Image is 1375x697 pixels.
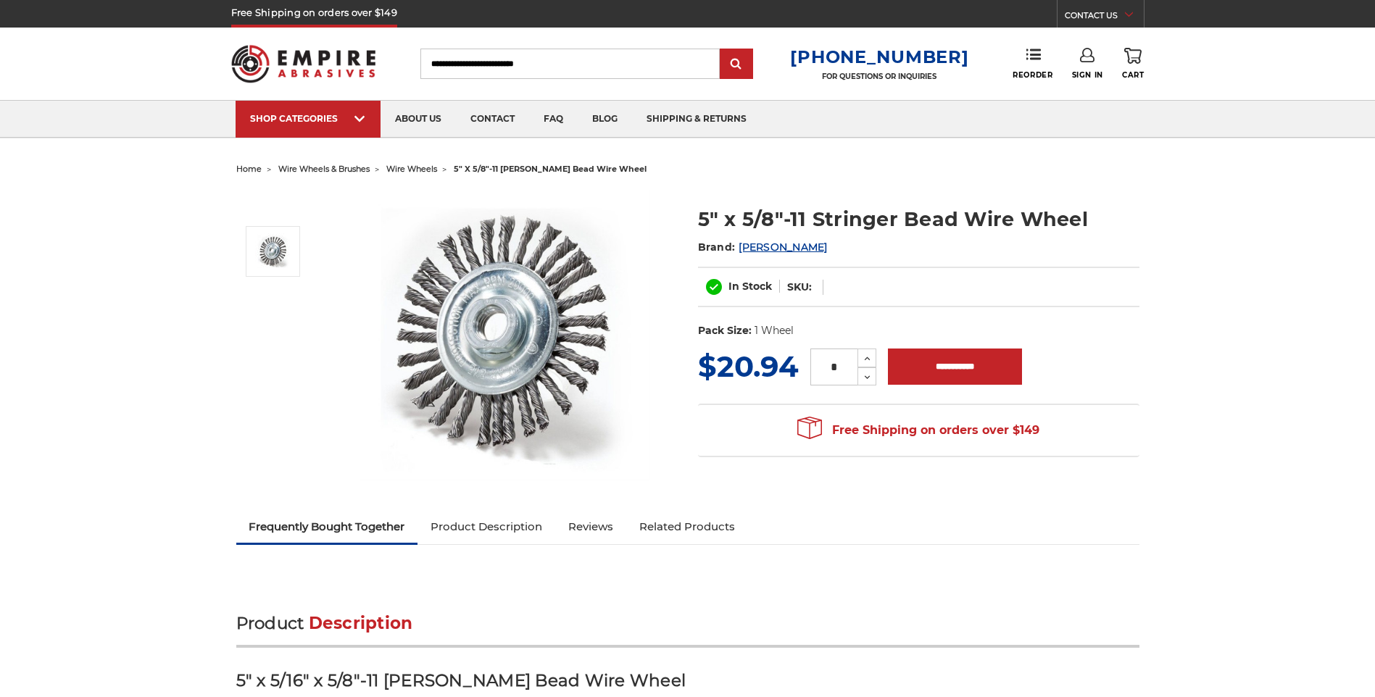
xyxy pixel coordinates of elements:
a: Product Description [418,511,555,543]
a: Reviews [555,511,626,543]
dd: 1 Wheel [755,323,794,338]
span: Product [236,613,304,633]
a: about us [381,101,456,138]
span: Reorder [1013,70,1052,80]
a: Reorder [1013,48,1052,79]
a: Related Products [626,511,748,543]
a: Frequently Bought Together [236,511,418,543]
a: blog [578,101,632,138]
span: Free Shipping on orders over $149 [797,416,1039,445]
h1: 5" x 5/8"-11 Stringer Bead Wire Wheel [698,205,1139,233]
img: Empire Abrasives [231,36,376,92]
a: faq [529,101,578,138]
img: 5" x 5/8"-11 Stringer Bead Wire Wheel [255,233,291,270]
a: Cart [1122,48,1144,80]
dt: Pack Size: [698,323,752,338]
dt: SKU: [787,280,812,295]
a: contact [456,101,529,138]
span: 5" x 5/8"-11 [PERSON_NAME] bead wire wheel [454,164,647,174]
a: wire wheels [386,164,437,174]
img: 5" x 5/8"-11 Stringer Bead Wire Wheel [360,190,650,480]
a: home [236,164,262,174]
a: wire wheels & brushes [278,164,370,174]
span: Cart [1122,70,1144,80]
span: Brand: [698,241,736,254]
a: CONTACT US [1065,7,1144,28]
span: In Stock [728,280,772,293]
div: SHOP CATEGORIES [250,113,366,124]
input: Submit [722,50,751,79]
span: $20.94 [698,348,799,384]
a: [PHONE_NUMBER] [790,46,968,67]
span: Description [309,613,413,633]
a: shipping & returns [632,101,761,138]
span: Sign In [1072,70,1103,80]
a: [PERSON_NAME] [739,241,827,254]
p: FOR QUESTIONS OR INQUIRIES [790,72,968,81]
